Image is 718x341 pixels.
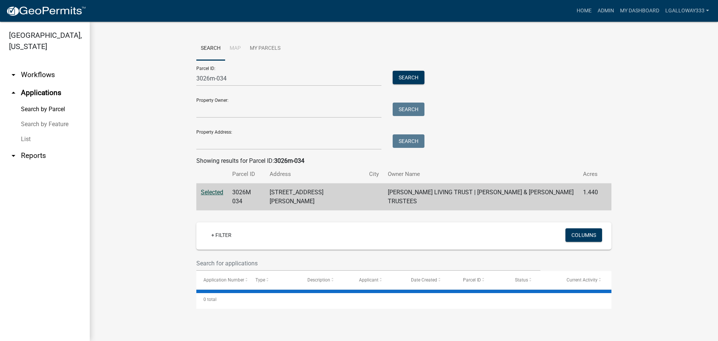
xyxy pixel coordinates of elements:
button: Search [393,103,424,116]
span: Current Activity [567,277,598,283]
datatable-header-cell: Applicant [352,271,404,289]
datatable-header-cell: Type [248,271,300,289]
th: Acres [579,165,602,183]
datatable-header-cell: Current Activity [559,271,611,289]
span: Date Created [411,277,437,283]
span: Description [307,277,330,283]
div: Showing results for Parcel ID: [196,156,611,165]
th: City [365,165,383,183]
span: Status [515,277,528,283]
a: lgalloway333 [662,4,712,18]
td: 3026M 034 [228,183,265,211]
datatable-header-cell: Application Number [196,271,248,289]
a: Admin [595,4,617,18]
strong: 3026m-034 [274,157,304,164]
th: Address [265,165,365,183]
a: Search [196,37,225,61]
div: 0 total [196,290,611,309]
input: Search for applications [196,256,540,271]
span: Application Number [203,277,244,283]
i: arrow_drop_up [9,88,18,97]
a: Selected [201,189,223,196]
button: Search [393,71,424,84]
span: Parcel ID [463,277,481,283]
datatable-header-cell: Status [508,271,560,289]
td: 1.440 [579,183,602,211]
button: Columns [565,228,602,242]
th: Parcel ID [228,165,265,183]
i: arrow_drop_down [9,151,18,160]
td: [STREET_ADDRESS][PERSON_NAME] [265,183,365,211]
datatable-header-cell: Parcel ID [456,271,508,289]
a: My Parcels [245,37,285,61]
i: arrow_drop_down [9,70,18,79]
a: My Dashboard [617,4,662,18]
th: Owner Name [383,165,579,183]
datatable-header-cell: Description [300,271,352,289]
span: Type [255,277,265,283]
a: + Filter [205,228,237,242]
td: [PERSON_NAME] LIVING TRUST | [PERSON_NAME] & [PERSON_NAME] TRUSTEES [383,183,579,211]
a: Home [574,4,595,18]
button: Search [393,134,424,148]
datatable-header-cell: Date Created [404,271,456,289]
span: Applicant [359,277,378,283]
